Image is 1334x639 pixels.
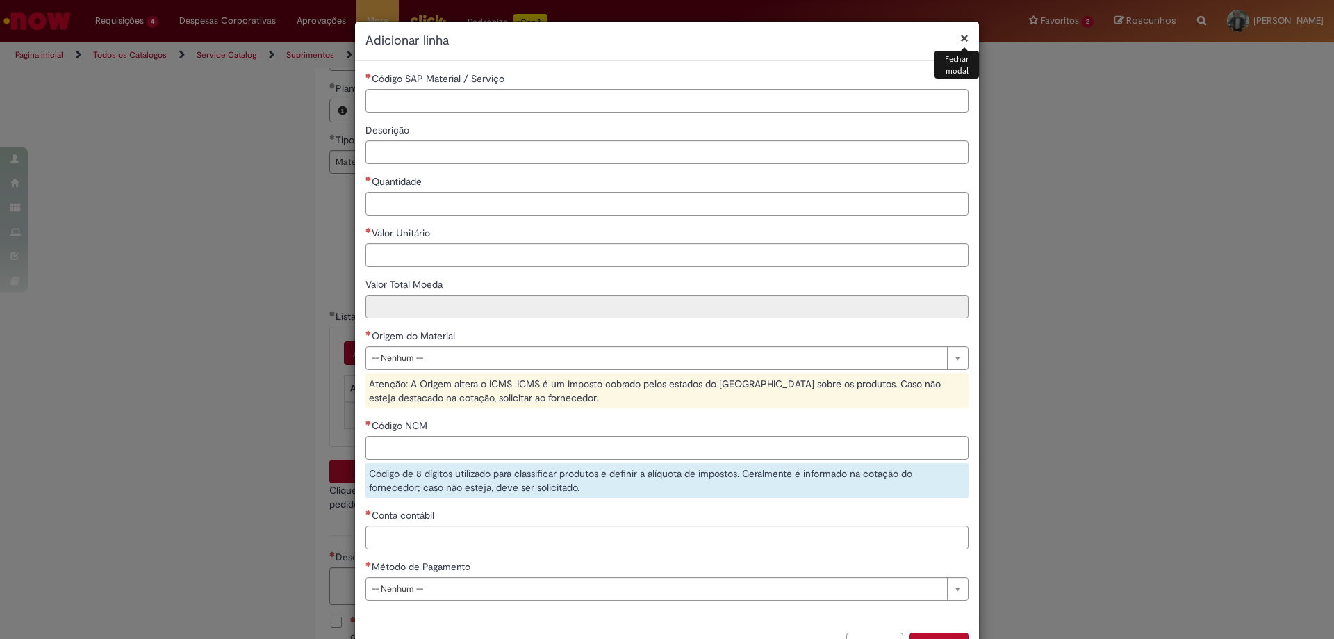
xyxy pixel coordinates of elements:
span: Necessários [365,420,372,426]
span: Método de Pagamento [372,560,473,573]
input: Código NCM [365,436,969,460]
span: Necessários [365,227,372,233]
span: Quantidade [372,175,425,188]
input: Descrição [365,140,969,164]
div: Atenção: A Origem altera o ICMS. ICMS é um imposto cobrado pelos estados do [GEOGRAPHIC_DATA] sob... [365,373,969,408]
button: Fechar modal [960,31,969,45]
span: Necessários [365,561,372,567]
span: Descrição [365,124,412,136]
h2: Adicionar linha [365,32,969,50]
div: Fechar modal [934,51,979,79]
span: Necessários [365,510,372,515]
div: Código de 8 dígitos utilizado para classificar produtos e definir a alíquota de impostos. Geralme... [365,463,969,498]
span: -- Nenhum -- [372,347,940,369]
input: Valor Unitário [365,243,969,267]
span: Valor Unitário [372,227,433,239]
input: Conta contábil [365,526,969,549]
input: Quantidade [365,192,969,216]
span: -- Nenhum -- [372,578,940,600]
span: Necessários [365,176,372,181]
span: Somente leitura - Valor Total Moeda [365,278,445,291]
span: Necessários [365,330,372,336]
span: Código NCM [372,419,430,432]
span: Conta contábil [372,509,437,521]
input: Valor Total Moeda [365,295,969,318]
span: Necessários [365,73,372,79]
span: Código SAP Material / Serviço [372,72,507,85]
input: Código SAP Material / Serviço [365,89,969,113]
span: Origem do Material [372,330,458,342]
